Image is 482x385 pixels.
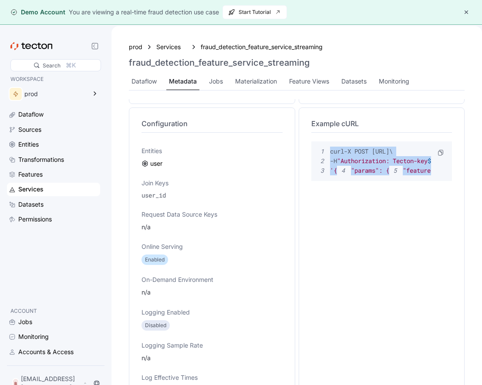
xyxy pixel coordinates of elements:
[66,60,76,70] div: ⌘K
[289,77,329,86] div: Feature Views
[18,200,44,209] div: Datasets
[18,110,44,119] div: Dataflow
[18,140,39,149] div: Entities
[7,108,100,121] a: Dataflow
[337,157,428,165] span: "Authorization: Tecton-key
[235,77,277,86] div: Materialization
[337,166,351,175] span: 4
[389,147,393,155] span: \
[156,42,187,52] a: Services
[18,155,64,164] div: Transformations
[228,6,281,19] span: Start Tutorial
[7,213,100,226] a: Permissions
[201,42,323,52] a: fraud_detection_feature_service_streaming
[311,118,452,129] h4: Example cURL
[18,347,74,357] div: Accounts & Access
[18,125,41,134] div: Sources
[10,75,97,84] p: WORKSPACE
[18,214,52,224] div: Permissions
[7,168,100,181] a: Features
[379,77,409,86] div: Monitoring
[7,330,100,343] a: Monitoring
[142,118,283,129] h4: Configuration
[18,184,44,194] div: Services
[18,170,43,179] div: Features
[428,157,480,165] span: $TECTON_API_KEY
[7,198,100,211] a: Datasets
[209,77,223,86] div: Jobs
[129,42,142,52] a: prod
[7,345,100,358] a: Accounts & Access
[337,166,389,174] span: "params": {
[341,77,367,86] div: Datasets
[317,147,330,156] span: 1
[43,61,61,70] div: Search
[7,138,100,151] a: Entities
[317,156,330,166] span: 2
[10,8,65,17] div: Demo Account
[330,157,337,165] span: -H
[69,7,219,17] div: You are viewing a real-time fraud detection use case
[131,77,157,86] div: Dataflow
[18,317,32,327] div: Jobs
[222,5,287,19] button: Start Tutorial
[330,166,337,174] span: '{
[389,166,403,175] span: 5
[317,166,330,175] span: 3
[330,147,344,155] span: curl
[129,57,310,68] h3: fraud_detection_feature_service_streaming
[7,315,100,328] a: Jobs
[10,307,97,315] p: ACCOUNT
[7,123,100,136] a: Sources
[18,332,49,341] div: Monitoring
[169,77,197,86] div: Metadata
[7,183,100,196] a: Services
[24,91,86,97] div: prod
[10,59,101,71] div: Search⌘K
[344,147,389,155] span: -X POST [URL]
[7,153,100,166] a: Transformations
